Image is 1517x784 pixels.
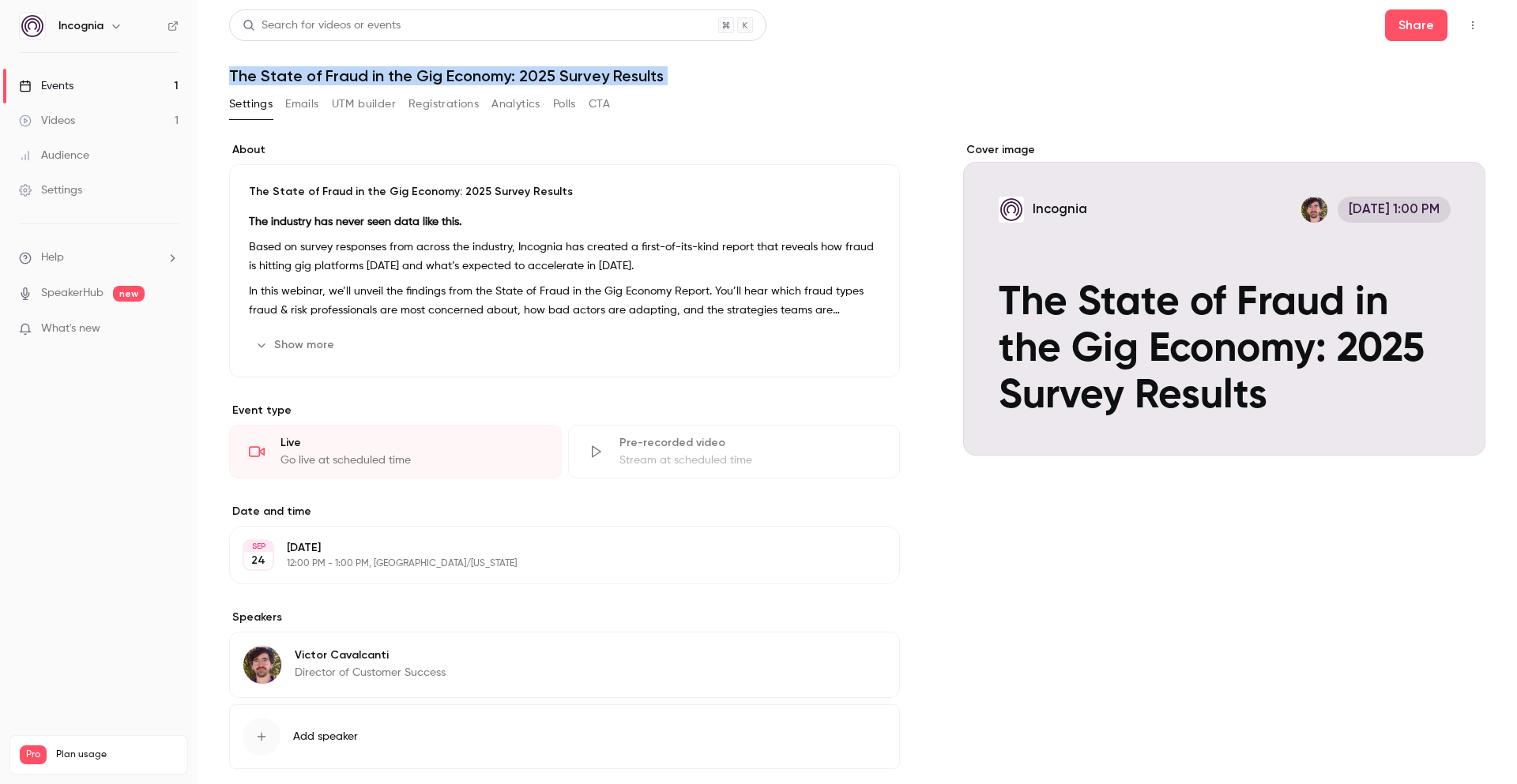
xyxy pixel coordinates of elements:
p: Based on survey responses from across the industry, Incognia has created a first-of-its-kind repo... [249,238,880,276]
div: Events [19,78,73,94]
iframe: Noticeable Trigger [160,322,179,336]
button: Show more [249,332,344,358]
label: Date and time [229,504,900,520]
button: Add speaker [229,704,900,769]
div: Live [280,435,542,451]
strong: The industry has never seen data like this. [249,216,461,227]
span: What's new [41,321,100,337]
div: Search for videos or events [243,17,401,34]
button: Share [1385,9,1447,41]
div: Settings [19,182,82,198]
label: Cover image [963,142,1485,158]
p: [DATE] [287,540,816,556]
label: Speakers [229,610,900,625]
p: In this webinar, we’ll unveil the findings from the State of Fraud in the Gig Economy Report. You... [249,282,880,320]
button: UTM builder [332,92,396,117]
a: SpeakerHub [41,285,104,302]
p: Victor Cavalcanti [295,647,446,663]
p: Event type [229,403,900,418]
div: Audience [19,148,89,163]
div: Pre-recorded video [619,435,881,451]
div: LiveGo live at scheduled time [229,425,562,478]
p: The State of Fraud in the Gig Economy: 2025 Survey Results [249,184,880,200]
h6: Incognia [58,18,104,34]
div: Victor CavalcantiVictor CavalcantiDirector of Customer Success [229,632,900,698]
div: SEP [244,541,273,552]
button: Registrations [408,92,479,117]
button: Settings [229,92,273,117]
button: Polls [553,92,576,117]
img: Victor Cavalcanti [243,646,281,684]
div: Go live at scheduled time [280,452,542,468]
span: Pro [20,745,47,764]
div: Pre-recorded videoStream at scheduled time [568,425,901,478]
span: new [113,286,145,302]
li: help-dropdown-opener [19,249,179,266]
span: Add speaker [293,729,358,745]
p: Director of Customer Success [295,665,446,681]
button: CTA [589,92,610,117]
button: Analytics [491,92,540,117]
p: 12:00 PM - 1:00 PM, [GEOGRAPHIC_DATA]/[US_STATE] [287,557,816,570]
img: Incognia [20,13,45,39]
h1: The State of Fraud in the Gig Economy: 2025 Survey Results [229,66,1485,85]
button: Emails [285,92,318,117]
div: Stream at scheduled time [619,452,881,468]
p: 24 [251,553,265,568]
span: Plan usage [56,748,178,761]
span: Help [41,249,64,266]
label: About [229,142,900,158]
div: Videos [19,113,75,129]
section: Cover image [963,142,1485,456]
